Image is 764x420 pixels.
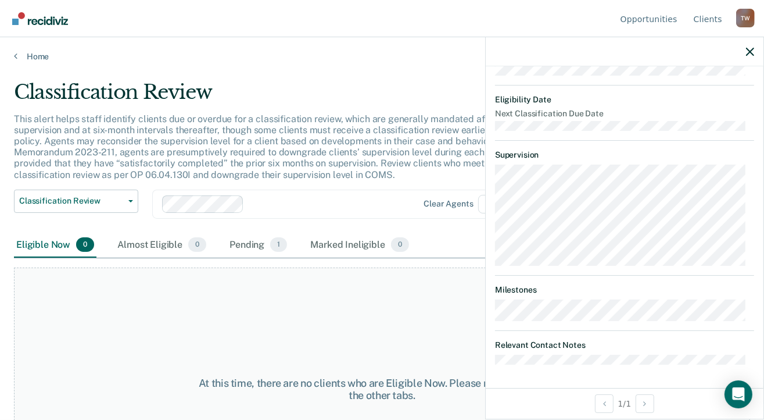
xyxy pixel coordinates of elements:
div: Almost Eligible [115,233,209,258]
dt: Relevant Contact Notes [495,340,754,350]
div: At this time, there are no clients who are Eligible Now. Please navigate to one of the other tabs. [198,377,566,402]
div: Open Intercom Messenger [724,380,752,408]
div: Marked Ineligible [308,233,411,258]
button: Profile dropdown button [736,9,755,27]
span: 1 [270,237,287,252]
span: 0 [391,237,409,252]
div: Clear agents [424,199,473,209]
p: This alert helps staff identify clients due or overdue for a classification review, which are gen... [14,113,579,180]
span: Classification Review [19,196,124,206]
dt: Eligibility Date [495,95,754,105]
div: Eligible Now [14,233,96,258]
dt: Supervision [495,150,754,160]
span: D6 [478,195,515,213]
span: 0 [76,237,94,252]
dt: Next Classification Due Date [495,109,754,119]
a: Home [14,51,750,62]
div: 1 / 1 [486,388,763,419]
span: 0 [188,237,206,252]
div: Classification Review [14,80,587,113]
img: Recidiviz [12,12,68,25]
button: Previous Opportunity [595,394,614,413]
div: T W [736,9,755,27]
button: Next Opportunity [636,394,654,413]
div: Pending [227,233,289,258]
dt: Milestones [495,285,754,295]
